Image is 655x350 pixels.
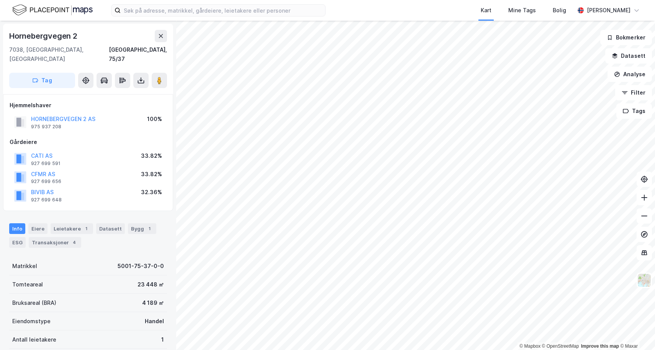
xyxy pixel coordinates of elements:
[12,298,56,307] div: Bruksareal (BRA)
[141,170,162,179] div: 33.82%
[617,313,655,350] iframe: Chat Widget
[9,223,25,234] div: Info
[542,343,579,349] a: OpenStreetMap
[141,151,162,160] div: 33.82%
[70,239,78,246] div: 4
[121,5,325,16] input: Søk på adresse, matrikkel, gårdeiere, leietakere eller personer
[608,67,652,82] button: Analyse
[142,298,164,307] div: 4 189 ㎡
[31,160,61,167] div: 927 699 591
[28,223,47,234] div: Eiere
[31,197,62,203] div: 927 699 648
[128,223,156,234] div: Bygg
[9,45,109,64] div: 7038, [GEOGRAPHIC_DATA], [GEOGRAPHIC_DATA]
[161,335,164,344] div: 1
[51,223,93,234] div: Leietakere
[96,223,125,234] div: Datasett
[481,6,491,15] div: Kart
[147,114,162,124] div: 100%
[581,343,619,349] a: Improve this map
[600,30,652,45] button: Bokmerker
[138,280,164,289] div: 23 448 ㎡
[145,317,164,326] div: Handel
[31,124,61,130] div: 975 937 208
[31,178,61,185] div: 927 699 656
[109,45,167,64] div: [GEOGRAPHIC_DATA], 75/37
[12,3,93,17] img: logo.f888ab2527a4732fd821a326f86c7f29.svg
[615,85,652,100] button: Filter
[605,48,652,64] button: Datasett
[508,6,536,15] div: Mine Tags
[637,273,652,288] img: Z
[146,225,153,232] div: 1
[9,30,79,42] div: Hornebergvegen 2
[10,101,167,110] div: Hjemmelshaver
[118,262,164,271] div: 5001-75-37-0-0
[587,6,630,15] div: [PERSON_NAME]
[9,73,75,88] button: Tag
[553,6,566,15] div: Bolig
[616,103,652,119] button: Tags
[82,225,90,232] div: 1
[12,262,37,271] div: Matrikkel
[12,335,56,344] div: Antall leietakere
[10,137,167,147] div: Gårdeiere
[9,237,26,248] div: ESG
[29,237,81,248] div: Transaksjoner
[519,343,540,349] a: Mapbox
[141,188,162,197] div: 32.36%
[12,280,43,289] div: Tomteareal
[617,313,655,350] div: Kontrollprogram for chat
[12,317,51,326] div: Eiendomstype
